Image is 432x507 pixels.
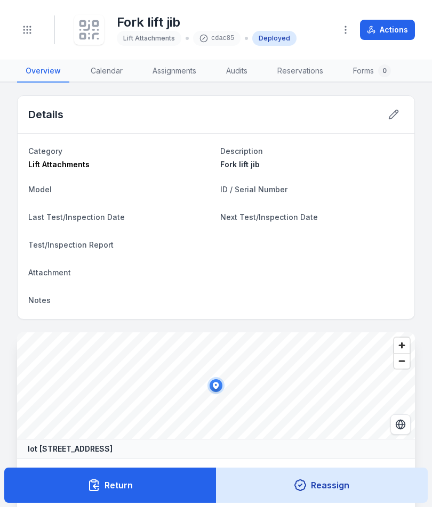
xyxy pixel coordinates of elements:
[220,160,260,169] span: Fork lift jib
[28,160,90,169] span: Lift Attachments
[218,60,256,83] a: Audits
[394,338,410,353] button: Zoom in
[82,60,131,83] a: Calendar
[216,468,428,503] button: Reassign
[193,31,241,46] div: cdac85
[378,64,391,77] div: 0
[28,444,113,454] strong: lot [STREET_ADDRESS]
[28,107,63,122] h2: Details
[28,268,71,277] span: Attachment
[123,34,175,42] span: Lift Attachments
[220,146,263,156] span: Description
[269,60,332,83] a: Reservations
[28,146,62,156] span: Category
[28,296,51,305] span: Notes
[17,60,69,83] a: Overview
[252,31,297,46] div: Deployed
[394,353,410,369] button: Zoom out
[220,185,287,194] span: ID / Serial Number
[345,60,399,83] a: Forms0
[390,414,411,435] button: Switch to Satellite View
[360,20,415,40] button: Actions
[117,14,297,31] h1: Fork lift jib
[144,60,205,83] a: Assignments
[220,212,318,222] span: Next Test/Inspection Date
[17,332,415,439] canvas: Map
[28,240,114,249] span: Test/Inspection Report
[17,20,37,40] button: Toggle navigation
[4,468,217,503] button: Return
[28,185,52,194] span: Model
[28,212,125,222] span: Last Test/Inspection Date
